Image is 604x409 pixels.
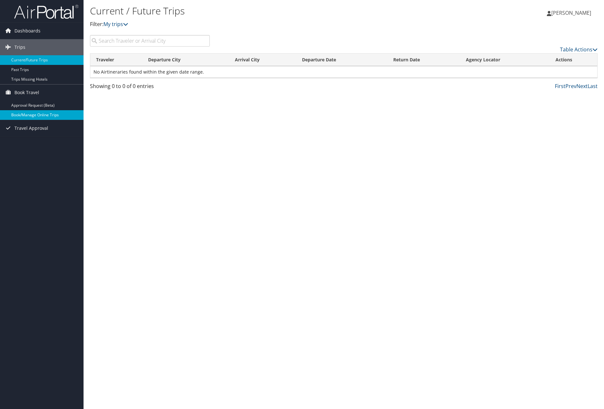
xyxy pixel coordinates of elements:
th: Arrival City: activate to sort column ascending [229,54,297,66]
td: No Airtineraries found within the given date range. [90,66,597,78]
span: Travel Approval [14,120,48,136]
th: Departure City: activate to sort column ascending [142,54,229,66]
span: Dashboards [14,23,40,39]
a: Prev [565,83,576,90]
th: Agency Locator: activate to sort column ascending [460,54,550,66]
input: Search Traveler or Arrival City [90,35,210,47]
th: Return Date: activate to sort column ascending [387,54,460,66]
a: [PERSON_NAME] [547,3,598,22]
a: First [555,83,565,90]
p: Filter: [90,20,428,29]
img: airportal-logo.png [14,4,78,19]
span: [PERSON_NAME] [551,9,591,16]
a: Last [588,83,598,90]
th: Actions [550,54,597,66]
div: Showing 0 to 0 of 0 entries [90,82,210,93]
a: Table Actions [560,46,598,53]
span: Trips [14,39,25,55]
h1: Current / Future Trips [90,4,428,18]
a: Next [576,83,588,90]
th: Traveler: activate to sort column ascending [90,54,142,66]
span: Book Travel [14,84,39,101]
th: Departure Date: activate to sort column descending [296,54,387,66]
a: My trips [103,21,128,28]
